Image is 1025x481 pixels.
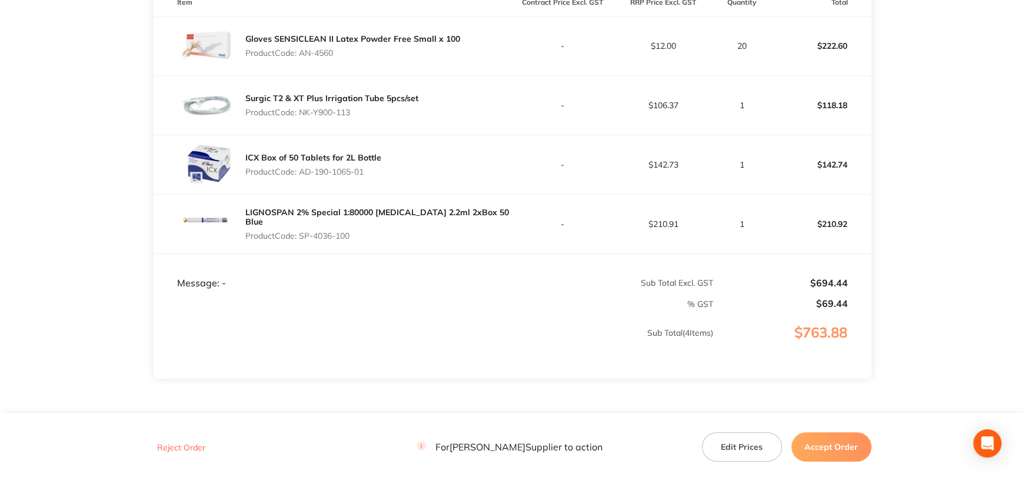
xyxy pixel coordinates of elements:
a: LIGNOSPAN 2% Special 1:80000 [MEDICAL_DATA] 2.2ml 2xBox 50 Blue [245,207,509,227]
p: $12.00 [614,41,713,51]
p: $763.88 [714,325,870,365]
a: Surgic T2 & XT Plus Irrigation Tube 5pcs/set [245,93,418,103]
img: NzRncHY0aA [177,195,236,253]
p: 1 [714,101,770,110]
button: Reject Order [154,442,209,453]
button: Edit Prices [702,432,782,462]
p: Sub Total ( 4 Items) [154,328,713,361]
img: NnNtbWc5NQ [177,16,236,75]
p: Sub Total Excl. GST [513,278,713,288]
div: Open Intercom Messenger [973,429,1001,457]
p: For [PERSON_NAME] Supplier to action [417,442,603,453]
td: Message: - [154,254,512,289]
p: $222.60 [771,32,871,60]
p: 20 [714,41,770,51]
p: - [513,219,613,229]
p: - [513,160,613,169]
p: $69.44 [714,298,847,309]
img: dXJ5aDVybg [177,76,236,135]
p: Product Code: NK-Y900-113 [245,108,418,117]
p: - [513,41,613,51]
p: - [513,101,613,110]
p: $694.44 [714,278,847,288]
p: $210.92 [771,210,871,238]
p: $210.91 [614,219,713,229]
p: $118.18 [771,91,871,119]
p: Product Code: AD-190-1065-01 [245,167,381,176]
a: Gloves SENSICLEAN II Latex Powder Free Small x 100 [245,34,460,44]
p: $106.37 [614,101,713,110]
img: dzR4NWU1Yw [177,135,236,194]
p: Product Code: AN-4560 [245,48,460,58]
p: % GST [154,299,713,309]
p: Product Code: SP-4036-100 [245,231,512,240]
button: Accept Order [791,432,871,462]
p: $142.74 [771,151,871,179]
a: ICX Box of 50 Tablets for 2L Bottle [245,152,381,163]
p: 1 [714,160,770,169]
p: 1 [714,219,770,229]
p: $142.73 [614,160,713,169]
